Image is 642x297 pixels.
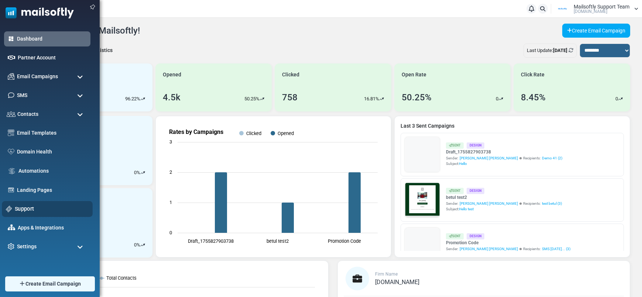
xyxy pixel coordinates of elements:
[521,91,546,104] div: 8.45%
[375,279,419,286] span: [DOMAIN_NAME]
[553,48,567,53] b: [DATE]
[459,162,467,166] span: Hello
[17,35,87,43] a: Dashboard
[17,73,58,80] span: Email Campaigns
[17,110,38,118] span: Contacts
[446,188,464,194] div: Sent
[401,122,624,130] a: Last 3 Sent Campaigns
[97,150,158,156] strong: Shop Now and Save Big!
[169,139,172,145] text: 3
[574,9,607,14] span: [DOMAIN_NAME]
[17,186,87,194] a: Landing Pages
[162,122,385,251] svg: Rates by Campaigns
[8,73,14,80] img: campaigns-icon.png
[569,48,573,53] a: Refresh Stats
[446,233,464,239] div: Sent
[375,279,419,285] a: [DOMAIN_NAME]
[282,71,299,79] span: Clicked
[134,169,137,176] p: 0
[467,188,484,194] div: Design
[17,148,87,156] a: Domain Health
[8,149,14,155] img: domain-health-icon.svg
[278,131,294,136] text: Opened
[446,239,570,246] a: Promotion Code
[8,243,14,250] img: settings-icon.svg
[244,95,260,103] p: 50.25%
[15,205,89,213] a: Support
[8,167,16,175] img: workflow.svg
[134,241,145,249] div: %
[134,169,145,176] div: %
[246,131,261,136] text: Clicked
[188,238,234,244] text: Draft_1755827903738
[33,128,222,139] h1: Test {(email)}
[402,71,426,79] span: Open Rate
[364,95,379,103] p: 16.81%
[90,146,165,160] a: Shop Now and Save Big!
[18,224,87,232] a: Apps & Integrations
[8,187,14,193] img: landing_pages.svg
[574,4,629,9] span: Mailsoftly Support Team
[17,129,87,137] a: Email Templates
[562,24,630,38] a: Create Email Campaign
[542,155,562,161] a: Demo 41 (2)
[267,238,289,244] text: betul test2
[125,95,140,103] p: 96.22%
[169,169,172,175] text: 2
[446,155,562,161] div: Sender: Recipients:
[460,155,518,161] span: [PERSON_NAME] [PERSON_NAME]
[18,54,87,62] a: Partner Account
[17,91,27,99] span: SMS
[460,201,518,206] span: [PERSON_NAME] [PERSON_NAME]
[446,201,562,206] div: Sender: Recipients:
[446,142,464,149] div: Sent
[327,238,361,244] text: Promotion Code
[521,71,545,79] span: Click Rate
[553,3,572,14] img: User Logo
[6,206,12,212] img: support-icon.svg
[282,91,298,104] div: 758
[163,71,181,79] span: Opened
[163,91,181,104] div: 4.5k
[169,230,172,235] text: 0
[467,233,484,239] div: Design
[467,142,484,149] div: Design
[25,280,81,288] span: Create Email Campaign
[446,194,562,201] a: betul test2
[8,129,14,136] img: email-templates-icon.svg
[542,246,570,252] a: SMS [DATE]... (3)
[542,201,562,206] a: test betul (3)
[7,111,16,117] img: contacts-icon.svg
[615,95,618,103] p: 0
[106,275,137,281] text: Total Contacts
[113,175,141,181] strong: Follow Us
[169,200,172,205] text: 1
[8,92,14,99] img: sms-icon.png
[460,246,518,252] span: [PERSON_NAME] [PERSON_NAME]
[17,243,37,251] span: Settings
[446,149,562,155] a: Draft_1755827903738
[8,35,14,42] img: dashboard-icon-active.svg
[446,161,562,166] div: Subject:
[18,167,87,175] a: Automations
[523,44,577,58] div: Last Update:
[496,95,498,103] p: 0
[446,246,570,252] div: Sender: Recipients:
[402,91,432,104] div: 50.25%
[459,207,474,211] span: Hello test
[134,241,137,249] p: 0
[169,128,223,135] text: Rates by Campaigns
[553,3,638,14] a: User Logo Mailsoftly Support Team [DOMAIN_NAME]
[375,272,398,277] span: Firm Name
[446,206,562,212] div: Subject:
[39,194,216,201] p: Lorem ipsum dolor sit amet, consectetur adipiscing elit, sed do eiusmod tempor incididunt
